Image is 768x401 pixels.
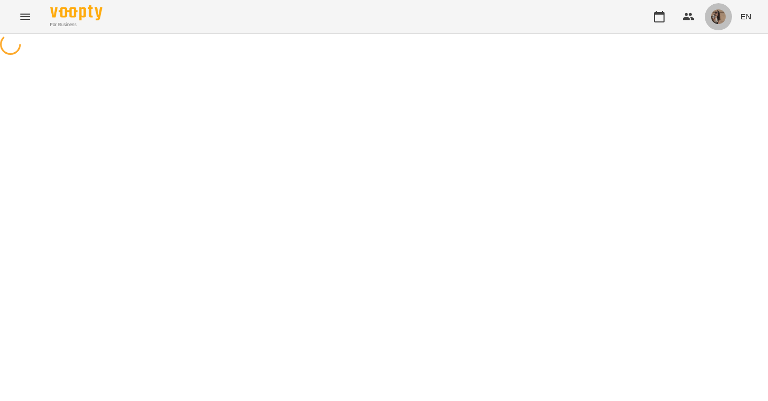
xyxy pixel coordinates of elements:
button: EN [736,7,755,26]
button: Menu [13,4,38,29]
span: For Business [50,21,102,28]
img: Voopty Logo [50,5,102,20]
span: EN [740,11,751,22]
img: da26dbd3cedc0bbfae66c9bd16ef366e.jpeg [711,9,726,24]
